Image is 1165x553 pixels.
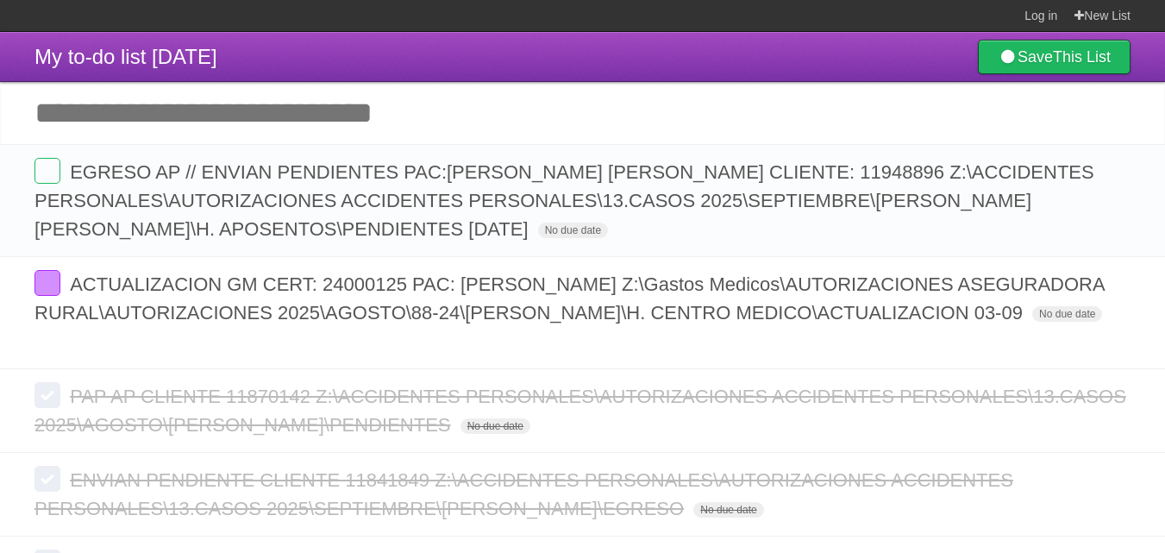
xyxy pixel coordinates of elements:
span: My to-do list [DATE] [34,45,217,68]
span: ENVIAN PENDIENTE CLIENTE 11841849 Z:\ACCIDENTES PERSONALES\AUTORIZACIONES ACCIDENTES PERSONALES\1... [34,469,1013,519]
span: No due date [1032,306,1102,322]
span: EGRESO AP // ENVIAN PENDIENTES PAC:[PERSON_NAME] [PERSON_NAME] CLIENTE: 11948896 Z:\ACCIDENTES PE... [34,161,1094,240]
label: Done [34,270,60,296]
label: Done [34,382,60,408]
span: ACTUALIZACION GM CERT: 24000125 PAC: [PERSON_NAME] Z:\Gastos Medicos\AUTORIZACIONES ASEGURADORA R... [34,273,1104,324]
span: No due date [538,223,608,238]
span: No due date [460,418,530,434]
b: This List [1053,48,1111,66]
label: Done [34,466,60,492]
label: Done [34,158,60,184]
span: No due date [693,502,763,518]
a: SaveThis List [978,40,1131,74]
span: PAP AP CLIENTE 11870142 Z:\ACCIDENTES PERSONALES\AUTORIZACIONES ACCIDENTES PERSONALES\13.CASOS 20... [34,386,1126,436]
